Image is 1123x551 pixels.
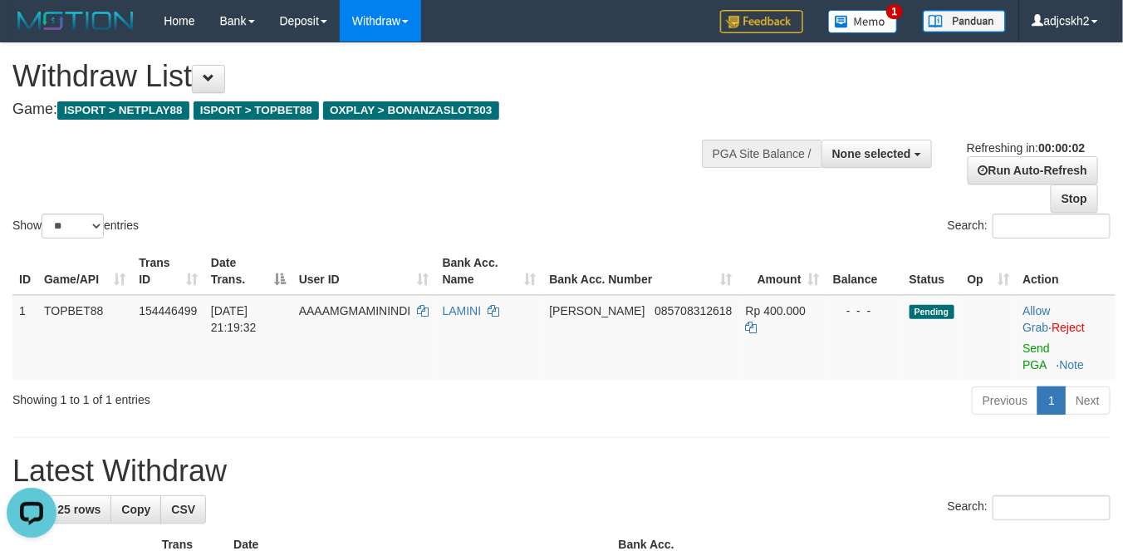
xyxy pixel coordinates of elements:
[194,101,319,120] span: ISPORT > TOPBET88
[12,248,37,295] th: ID
[171,503,195,516] span: CSV
[1051,184,1098,213] a: Stop
[211,304,257,334] span: [DATE] 21:19:32
[832,147,911,160] span: None selected
[12,8,139,33] img: MOTION_logo.png
[12,60,732,93] h1: Withdraw List
[833,303,896,319] div: - - -
[903,248,961,295] th: Status
[132,248,204,295] th: Trans ID: activate to sort column ascending
[160,495,206,524] a: CSV
[1052,321,1085,334] a: Reject
[139,304,197,317] span: 154446499
[299,304,411,317] span: AAAAMGMAMININDI
[972,386,1038,415] a: Previous
[948,495,1111,520] label: Search:
[7,7,56,57] button: Open LiveChat chat widget
[37,295,132,380] td: TOPBET88
[968,156,1098,184] a: Run Auto-Refresh
[720,10,803,33] img: Feedback.jpg
[1022,304,1050,334] a: Allow Grab
[110,495,161,524] a: Copy
[826,248,903,295] th: Balance
[993,495,1111,520] input: Search:
[292,248,436,295] th: User ID: activate to sort column ascending
[12,385,455,408] div: Showing 1 to 1 of 1 entries
[746,304,806,317] span: Rp 400.000
[1022,342,1050,371] a: Send PGA
[702,140,821,168] div: PGA Site Balance /
[1016,248,1116,295] th: Action
[828,10,898,33] img: Button%20Memo.svg
[910,305,954,319] span: Pending
[542,248,738,295] th: Bank Acc. Number: activate to sort column ascending
[886,4,904,19] span: 1
[923,10,1006,32] img: panduan.png
[655,304,732,317] span: Copy 085708312618 to clipboard
[948,214,1111,239] label: Search:
[121,503,150,516] span: Copy
[1060,358,1085,371] a: Note
[1037,386,1066,415] a: 1
[12,101,732,118] h4: Game:
[821,140,932,168] button: None selected
[323,101,499,120] span: OXPLAY > BONANZASLOT303
[12,214,139,239] label: Show entries
[1016,295,1116,380] td: ·
[57,101,189,120] span: ISPORT > NETPLAY88
[12,295,37,380] td: 1
[204,248,292,295] th: Date Trans.: activate to sort column descending
[967,141,1085,155] span: Refreshing in:
[739,248,826,295] th: Amount: activate to sort column ascending
[993,214,1111,239] input: Search:
[961,248,1017,295] th: Op: activate to sort column ascending
[37,248,132,295] th: Game/API: activate to sort column ascending
[549,304,645,317] span: [PERSON_NAME]
[1038,141,1085,155] strong: 00:00:02
[443,304,482,317] a: LAMINI
[1065,386,1111,415] a: Next
[42,214,104,239] select: Showentries
[12,455,1111,488] h1: Latest Withdraw
[436,248,543,295] th: Bank Acc. Name: activate to sort column ascending
[1022,304,1052,334] span: ·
